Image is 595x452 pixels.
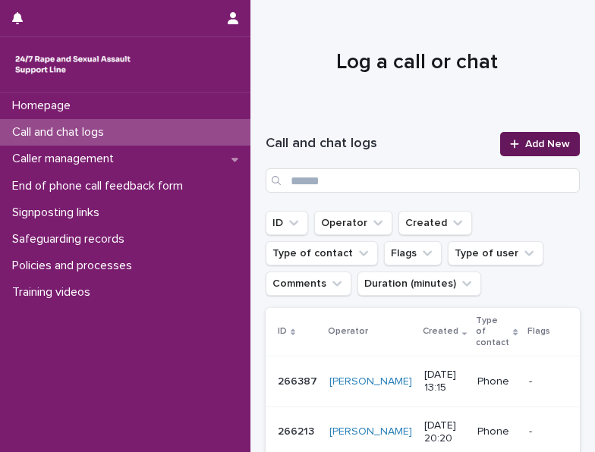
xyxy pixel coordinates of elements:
[329,425,412,438] a: [PERSON_NAME]
[12,49,134,80] img: rhQMoQhaT3yELyF149Cw
[6,99,83,113] p: Homepage
[266,135,491,153] h1: Call and chat logs
[6,152,126,166] p: Caller management
[278,422,317,438] p: 266213
[6,206,112,220] p: Signposting links
[329,375,412,388] a: [PERSON_NAME]
[278,372,320,388] p: 266387
[477,425,516,438] p: Phone
[423,323,458,340] p: Created
[476,312,509,351] p: Type of contact
[527,323,550,340] p: Flags
[266,241,378,265] button: Type of contact
[6,125,116,140] p: Call and chat logs
[477,375,516,388] p: Phone
[424,419,465,445] p: [DATE] 20:20
[424,369,465,394] p: [DATE] 13:15
[266,211,308,235] button: ID
[384,241,442,265] button: Flags
[525,139,570,149] span: Add New
[266,272,351,296] button: Comments
[500,132,580,156] a: Add New
[448,241,543,265] button: Type of user
[6,232,137,246] p: Safeguarding records
[266,168,580,193] input: Search
[357,272,481,296] button: Duration (minutes)
[6,259,144,273] p: Policies and processes
[328,323,368,340] p: Operator
[6,179,195,193] p: End of phone call feedback form
[6,285,102,300] p: Training videos
[398,211,472,235] button: Created
[266,49,568,77] h1: Log a call or chat
[278,323,287,340] p: ID
[314,211,392,235] button: Operator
